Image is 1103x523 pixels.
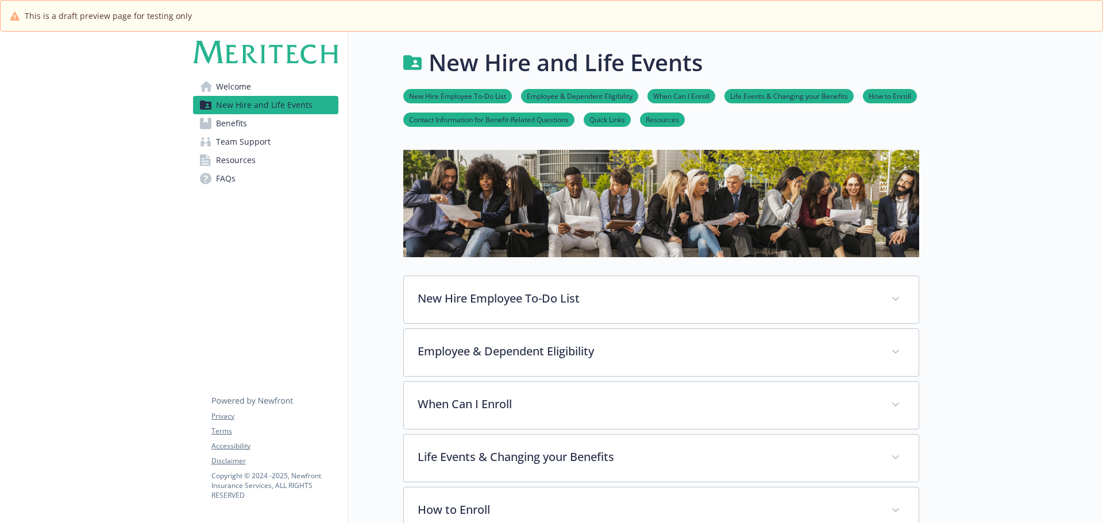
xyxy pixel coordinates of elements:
[216,78,251,96] span: Welcome
[211,471,338,500] p: Copyright © 2024 - 2025 , Newfront Insurance Services, ALL RIGHTS RESERVED
[216,96,313,114] span: New Hire and Life Events
[404,435,919,482] div: Life Events & Changing your Benefits
[216,133,271,151] span: Team Support
[418,448,877,466] p: Life Events & Changing your Benefits
[211,426,338,436] a: Terms
[216,151,256,169] span: Resources
[404,382,919,429] div: When Can I Enroll
[724,90,854,101] a: Life Events & Changing your Benefits
[418,343,877,360] p: Employee & Dependent Eligibility
[216,114,247,133] span: Benefits
[193,133,338,151] a: Team Support
[193,114,338,133] a: Benefits
[403,150,919,257] img: new hire page banner
[25,10,192,22] span: This is a draft preview page for testing only
[211,456,338,466] a: Disclaimer
[640,114,685,125] a: Resources
[647,90,715,101] a: When Can I Enroll
[429,45,703,80] h1: New Hire and Life Events
[193,96,338,114] a: New Hire and Life Events
[404,329,919,376] div: Employee & Dependent Eligibility
[418,501,877,518] p: How to Enroll
[193,169,338,188] a: FAQs
[211,441,338,451] a: Accessibility
[863,90,917,101] a: How to Enroll
[521,90,638,101] a: Employee & Dependent Eligibility
[404,276,919,323] div: New Hire Employee To-Do List
[584,114,631,125] a: Quick Links
[216,169,236,188] span: FAQs
[418,396,877,413] p: When Can I Enroll
[403,90,512,101] a: New Hire Employee To-Do List
[418,290,877,307] p: New Hire Employee To-Do List
[211,411,338,421] a: Privacy
[193,78,338,96] a: Welcome
[193,151,338,169] a: Resources
[403,114,574,125] a: Contact Information for Benefit-Related Questions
